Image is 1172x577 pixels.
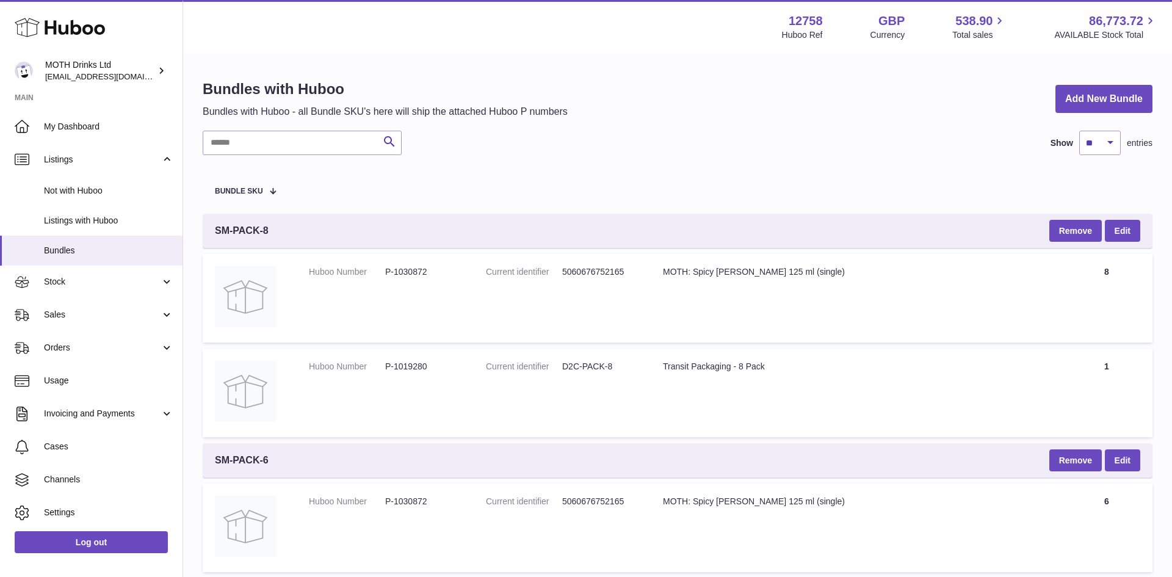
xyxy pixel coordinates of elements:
span: Cases [44,441,173,452]
span: Bundles [44,245,173,256]
div: Transit Packaging - 8 Pack [663,361,1049,372]
div: MOTH Drinks Ltd [45,59,155,82]
a: Edit [1105,220,1140,242]
a: Edit [1105,449,1140,471]
button: Remove [1049,220,1102,242]
span: Listings with Huboo [44,215,173,227]
span: AVAILABLE Stock Total [1054,29,1157,41]
span: SM-PACK-6 [215,454,269,467]
dd: P-1030872 [385,266,461,278]
dd: 5060676752165 [562,266,638,278]
img: MOTH: Spicy Margarita 125 ml (single) [215,266,276,327]
dt: Current identifier [486,361,562,372]
img: Transit Packaging - 8 Pack [215,361,276,422]
span: Invoicing and Payments [44,408,161,419]
span: My Dashboard [44,121,173,132]
span: Orders [44,342,161,354]
a: Log out [15,531,168,553]
strong: 12758 [789,13,823,29]
div: MOTH: Spicy [PERSON_NAME] 125 ml (single) [663,496,1049,507]
button: Remove [1049,449,1102,471]
span: Bundle SKU [215,187,263,195]
div: Huboo Ref [782,29,823,41]
a: 86,773.72 AVAILABLE Stock Total [1054,13,1157,41]
td: 6 [1061,484,1152,572]
img: orders@mothdrinks.com [15,62,33,80]
span: Total sales [952,29,1007,41]
a: Add New Bundle [1055,85,1152,114]
div: MOTH: Spicy [PERSON_NAME] 125 ml (single) [663,266,1049,278]
span: Listings [44,154,161,165]
span: Stock [44,276,161,288]
span: entries [1127,137,1152,149]
dt: Current identifier [486,496,562,507]
span: [EMAIL_ADDRESS][DOMAIN_NAME] [45,71,179,81]
dd: D2C-PACK-8 [562,361,638,372]
img: MOTH: Spicy Margarita 125 ml (single) [215,496,276,557]
span: Sales [44,309,161,321]
dt: Huboo Number [309,361,385,372]
span: 86,773.72 [1089,13,1143,29]
h1: Bundles with Huboo [203,79,568,99]
span: Channels [44,474,173,485]
dt: Huboo Number [309,266,385,278]
dd: P-1019280 [385,361,461,372]
a: 538.90 Total sales [952,13,1007,41]
span: SM-PACK-8 [215,224,269,238]
dd: 5060676752165 [562,496,638,507]
dd: P-1030872 [385,496,461,507]
span: Usage [44,375,173,386]
td: 1 [1061,349,1152,437]
dt: Huboo Number [309,496,385,507]
span: Not with Huboo [44,185,173,197]
span: Settings [44,507,173,518]
label: Show [1051,137,1073,149]
span: 538.90 [955,13,993,29]
td: 8 [1061,254,1152,343]
strong: GBP [878,13,905,29]
dt: Current identifier [486,266,562,278]
div: Currency [870,29,905,41]
p: Bundles with Huboo - all Bundle SKU's here will ship the attached Huboo P numbers [203,105,568,118]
